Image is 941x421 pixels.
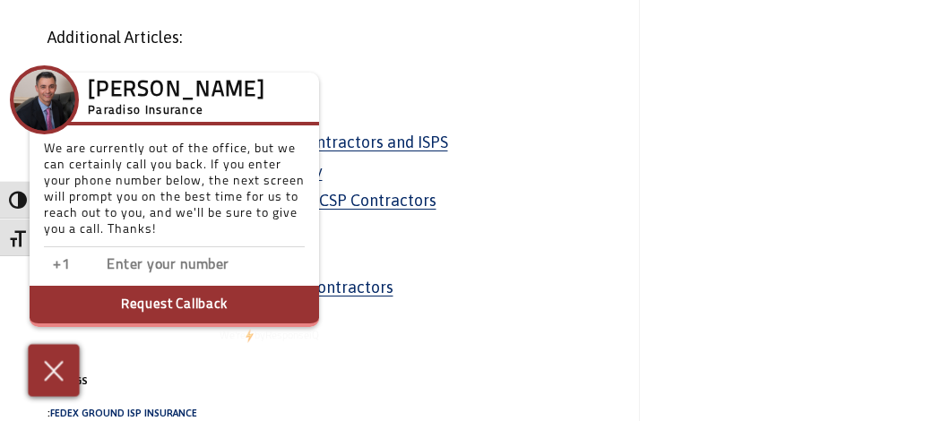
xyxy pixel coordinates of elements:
[47,23,613,52] p: Additional Articles:
[53,253,232,279] input: Enter country code
[47,358,613,405] span: Tags
[88,101,265,121] h5: Paradiso Insurance
[13,69,75,131] img: Company Icon
[39,355,69,386] img: Cross icon
[30,286,319,327] button: Request Callback
[220,331,319,341] a: We'rePowered by iconbyResponseiQ
[220,331,265,341] span: We're by
[88,83,265,99] h3: [PERSON_NAME]
[50,408,197,418] a: fedex ground isp insurance
[246,329,254,343] img: Powered by icon
[44,142,305,247] p: We are currently out of the office, but we can certainly call you back. If you enter your phone n...
[107,253,286,279] input: Enter phone number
